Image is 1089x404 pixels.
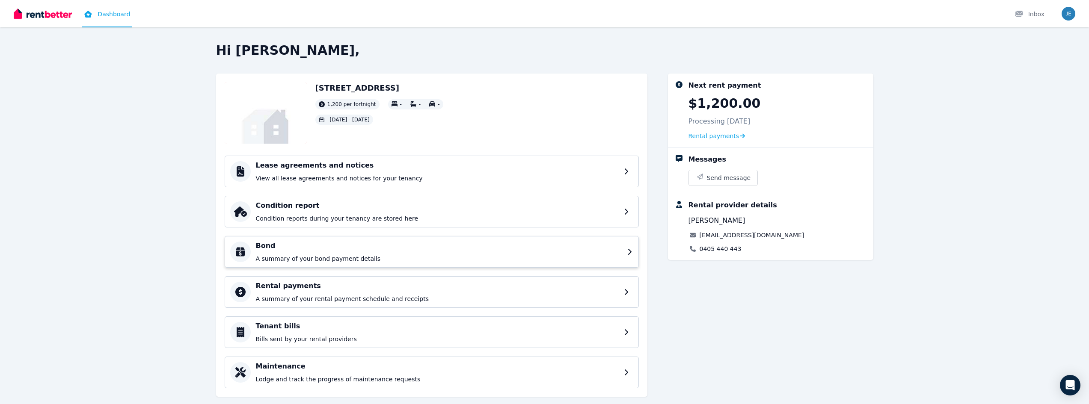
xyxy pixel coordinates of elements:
[688,154,726,165] div: Messages
[256,160,619,171] h4: Lease agreements and notices
[14,7,72,20] img: RentBetter
[256,295,619,303] p: A summary of your rental payment schedule and receipts
[688,96,761,111] p: $1,200.00
[1015,10,1044,18] div: Inbox
[256,361,619,372] h4: Maintenance
[256,241,622,251] h4: Bond
[225,82,307,144] img: Property Url
[707,174,751,182] span: Send message
[400,101,402,107] span: -
[688,132,739,140] span: Rental payments
[688,80,761,91] div: Next rent payment
[688,200,777,210] div: Rental provider details
[256,254,622,263] p: A summary of your bond payment details
[1060,375,1080,395] div: Open Intercom Messenger
[327,101,376,108] span: 1,200 per fortnight
[315,82,443,94] h2: [STREET_ADDRESS]
[688,132,745,140] a: Rental payments
[256,375,619,383] p: Lodge and track the progress of maintenance requests
[256,214,619,223] p: Condition reports during your tenancy are stored here
[700,231,804,239] a: [EMAIL_ADDRESS][DOMAIN_NAME]
[438,101,439,107] span: -
[256,321,619,331] h4: Tenant bills
[216,43,873,58] h2: Hi [PERSON_NAME],
[688,215,745,226] span: [PERSON_NAME]
[419,101,421,107] span: -
[256,174,619,183] p: View all lease agreements and notices for your tenancy
[689,170,758,186] button: Send message
[256,201,619,211] h4: Condition report
[1062,7,1075,21] img: Jenico Kenneth Bautista
[256,281,619,291] h4: Rental payments
[700,245,742,253] a: 0405 440 443
[688,116,751,127] p: Processing [DATE]
[330,116,370,123] span: [DATE] - [DATE]
[256,335,619,343] p: Bills sent by your rental providers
